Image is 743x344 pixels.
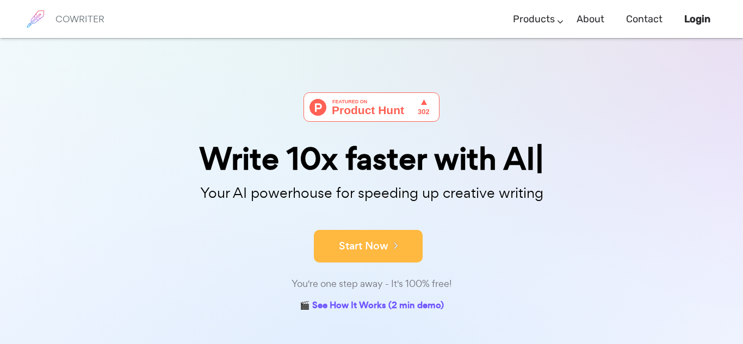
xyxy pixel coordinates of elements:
[684,3,710,35] a: Login
[577,3,604,35] a: About
[314,230,423,262] button: Start Now
[684,13,710,25] b: Login
[100,276,643,292] div: You're one step away - It's 100% free!
[304,92,439,122] img: Cowriter - Your AI buddy for speeding up creative writing | Product Hunt
[100,182,643,205] p: Your AI powerhouse for speeding up creative writing
[55,14,104,24] h6: COWRITER
[626,3,662,35] a: Contact
[22,5,49,33] img: brand logo
[300,298,444,315] a: 🎬 See How It Works (2 min demo)
[513,3,555,35] a: Products
[100,143,643,174] div: Write 10x faster with AI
